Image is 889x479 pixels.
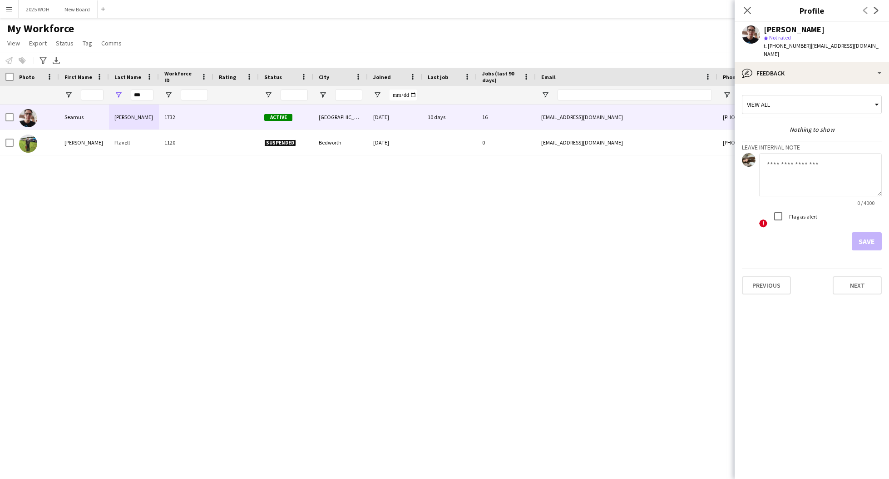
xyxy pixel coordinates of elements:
button: Open Filter Menu [64,91,73,99]
div: [PHONE_NUMBER] [717,105,834,130]
div: 16 [477,105,536,130]
span: t. [PHONE_NUMBER] [764,42,811,49]
button: 2025 WOH [19,0,57,18]
h3: Profile [735,5,889,16]
span: Suspended [264,140,296,146]
div: [PERSON_NAME] [59,130,109,155]
span: My Workforce [7,22,74,35]
button: Open Filter Menu [264,91,272,99]
input: Joined Filter Input [390,90,417,100]
div: [PERSON_NAME] [109,105,159,130]
span: Phone [723,74,739,80]
h3: Leave internal note [742,143,882,151]
span: | [EMAIL_ADDRESS][DOMAIN_NAME] [764,42,879,57]
span: Workforce ID [164,70,197,84]
div: Bedworth [313,130,368,155]
span: Export [29,39,47,47]
button: Open Filter Menu [164,91,173,99]
span: Last job [428,74,448,80]
app-action-btn: Export XLSX [51,55,62,66]
input: Workforce ID Filter Input [181,90,208,100]
button: Open Filter Menu [723,91,731,99]
button: Open Filter Menu [114,91,123,99]
span: 0 / 4000 [850,200,882,206]
div: [EMAIL_ADDRESS][DOMAIN_NAME] [536,105,717,130]
div: 0 [477,130,536,155]
button: Previous [742,276,791,294]
div: [DATE] [368,105,422,130]
input: Last Name Filter Input [131,90,153,100]
div: 1732 [159,105,213,130]
span: Rating [219,74,236,80]
span: Joined [373,74,391,80]
span: View [7,39,20,47]
span: Tag [83,39,92,47]
button: Open Filter Menu [373,91,381,99]
span: Email [541,74,556,80]
span: Photo [19,74,35,80]
label: Flag as alert [787,213,817,220]
img: Simon Flavell [19,135,37,153]
div: 10 days [422,105,477,130]
input: City Filter Input [335,90,362,100]
span: Not rated [769,34,791,41]
a: Tag [79,37,96,49]
span: Last Name [114,74,141,80]
span: Jobs (last 90 days) [482,70,519,84]
button: Open Filter Menu [319,91,327,99]
a: Status [52,37,77,49]
span: Status [264,74,282,80]
div: [EMAIL_ADDRESS][DOMAIN_NAME] [536,130,717,155]
a: Export [25,37,50,49]
div: Feedback [735,62,889,84]
div: [PHONE_NUMBER] [717,130,834,155]
span: Status [56,39,74,47]
div: Flavell [109,130,159,155]
a: Comms [98,37,125,49]
button: Next [833,276,882,294]
div: Seamus [59,105,109,130]
span: View all [747,100,770,109]
img: Seamus Flanagan [19,109,37,127]
div: [DATE] [368,130,422,155]
input: Email Filter Input [558,90,712,100]
div: 1120 [159,130,213,155]
span: First Name [64,74,92,80]
div: [PERSON_NAME] [764,25,825,34]
input: Status Filter Input [281,90,308,100]
input: First Name Filter Input [81,90,104,100]
div: [GEOGRAPHIC_DATA] [313,105,368,130]
div: Nothing to show [742,125,882,134]
span: City [319,74,329,80]
button: Open Filter Menu [541,91,549,99]
span: Comms [101,39,122,47]
a: View [4,37,24,49]
span: Active [264,114,292,121]
span: ! [759,220,767,228]
app-action-btn: Advanced filters [38,55,49,66]
button: New Board [57,0,98,18]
